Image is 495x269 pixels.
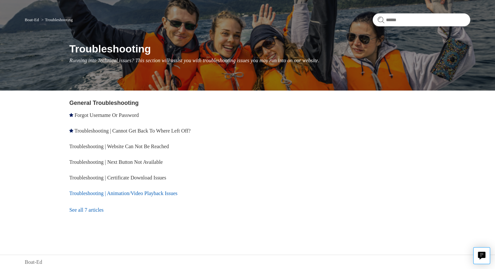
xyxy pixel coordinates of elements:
[69,144,169,149] a: Troubleshooting | Website Can Not Be Reached
[25,258,42,266] a: Boat-Ed
[473,247,490,264] button: Live chat
[69,41,470,57] h1: Troubleshooting
[69,129,73,133] svg: Promoted article
[25,17,40,22] li: Boat-Ed
[69,57,470,64] p: Running into Technical issues? This section will assist you with troubleshooting issues you may r...
[75,128,191,134] a: Troubleshooting | Cannot Get Back To Where Left Off?
[25,17,39,22] a: Boat-Ed
[69,175,166,180] a: Troubleshooting | Certificate Download Issues
[69,113,73,117] svg: Promoted article
[69,191,177,196] a: Troubleshooting | Animation/Video Playback Issues
[75,112,139,118] a: Forgot Username Or Password
[69,100,139,106] a: General Troubleshooting
[69,201,250,219] a: See all 7 articles
[373,13,470,26] input: Search
[69,159,163,165] a: Troubleshooting | Next Button Not Available
[40,17,73,22] li: Troubleshooting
